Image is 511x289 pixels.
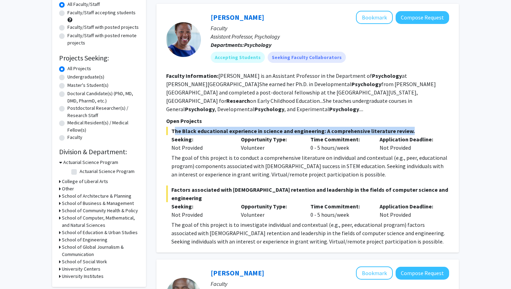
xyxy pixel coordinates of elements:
p: The goal of this project is to investigate individual and contextual (e.g., peer, educational pro... [171,221,449,246]
h3: College of Liberal Arts [62,178,108,185]
h3: School of Architecture & Planning [62,192,131,200]
b: Psychology [351,81,381,88]
b: Psychology [244,41,271,48]
p: Time Commitment: [310,135,370,143]
b: Psychology [372,72,402,79]
p: Faculty [211,24,449,32]
label: Doctoral Candidate(s) (PhD, MD, DMD, PharmD, etc.) [67,90,139,105]
h3: School of Education & Urban Studies [62,229,138,236]
div: Not Provided [374,202,444,219]
p: Application Deadline: [380,202,439,210]
p: Open Projects [166,117,449,125]
h3: School of Business & Management [62,200,134,207]
h3: School of Community Health & Policy [62,207,138,214]
h3: University Institutes [62,273,104,280]
div: Volunteer [236,202,305,219]
mat-chip: Accepting Students [211,52,265,63]
label: Medical Resident(s) / Medical Fellow(s) [67,119,139,134]
button: Add Damon Bryant to Bookmarks [356,266,393,280]
label: Actuarial Science Program [80,168,135,175]
h3: School of Global Journalism & Communication [62,243,139,258]
b: Psychology [185,106,215,113]
button: Compose Request to Karen Watkins-Lewis [396,11,449,24]
mat-chip: Seeking Faculty Collaborators [268,52,346,63]
p: The goal of this project is to conduct a comprehensive literature on individual and contextual (e... [171,154,449,179]
button: Add Karen Watkins-Lewis to Bookmarks [356,11,393,24]
h3: Other [62,185,74,192]
h3: School of Social Work [62,258,107,265]
b: Psychology [329,106,359,113]
p: Faculty [211,280,449,288]
h3: Actuarial Science Program [63,159,118,166]
h3: University Centers [62,265,100,273]
iframe: Chat [5,258,30,284]
p: Application Deadline: [380,135,439,143]
label: Faculty/Staff with posted projects [67,24,139,31]
h2: Projects Seeking: [59,54,139,62]
p: Opportunity Type: [241,202,300,210]
label: Faculty [67,134,82,141]
a: [PERSON_NAME] [211,269,264,277]
div: 0 - 5 hours/week [305,135,375,152]
a: [PERSON_NAME] [211,13,264,22]
div: 0 - 5 hours/week [305,202,375,219]
div: Not Provided [171,143,230,152]
p: Assistant Professor, Psychology [211,32,449,41]
b: Research [226,97,250,104]
div: Not Provided [171,210,230,219]
p: Opportunity Type: [241,135,300,143]
h3: School of Computer, Mathematical, and Natural Sciences [62,214,139,229]
label: Faculty/Staff with posted remote projects [67,32,139,47]
div: Not Provided [374,135,444,152]
label: All Faculty/Staff [67,1,100,8]
fg-read-more: [PERSON_NAME] is an Assistant Professor in the Department of at [PERSON_NAME][GEOGRAPHIC_DATA]She... [166,72,436,113]
button: Compose Request to Damon Bryant [396,267,449,280]
label: Postdoctoral Researcher(s) / Research Staff [67,105,139,119]
h2: Division & Department: [59,148,139,156]
label: Master's Student(s) [67,82,108,89]
p: Seeking: [171,135,230,143]
span: The Black educational experience in science and engineering: A comprehensive literature review. [166,127,449,135]
b: Faculty Information: [166,72,218,79]
h3: School of Engineering [62,236,107,243]
b: Departments: [211,41,244,48]
label: Faculty/Staff accepting students [67,9,136,16]
b: Psychology [254,106,284,113]
div: Volunteer [236,135,305,152]
p: Time Commitment: [310,202,370,210]
label: Undergraduate(s) [67,73,104,81]
span: Factors associated with [DEMOGRAPHIC_DATA] retention and leadership in the fields of computer sci... [166,185,449,202]
p: Seeking: [171,202,230,210]
label: All Projects [67,65,91,72]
